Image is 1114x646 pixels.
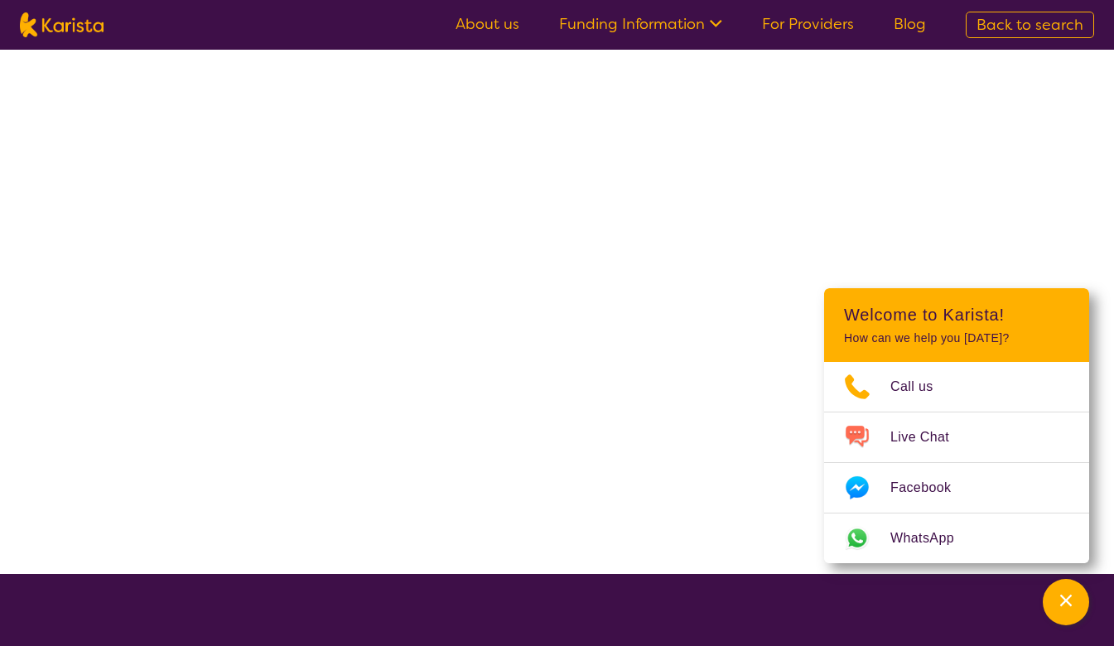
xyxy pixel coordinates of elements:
[824,362,1089,563] ul: Choose channel
[824,513,1089,563] a: Web link opens in a new tab.
[762,14,854,34] a: For Providers
[977,15,1083,35] span: Back to search
[890,425,969,450] span: Live Chat
[890,526,974,551] span: WhatsApp
[1043,579,1089,625] button: Channel Menu
[456,14,519,34] a: About us
[894,14,926,34] a: Blog
[890,374,953,399] span: Call us
[844,331,1069,345] p: How can we help you [DATE]?
[559,14,722,34] a: Funding Information
[966,12,1094,38] a: Back to search
[890,475,971,500] span: Facebook
[824,288,1089,563] div: Channel Menu
[844,305,1069,325] h2: Welcome to Karista!
[20,12,104,37] img: Karista logo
